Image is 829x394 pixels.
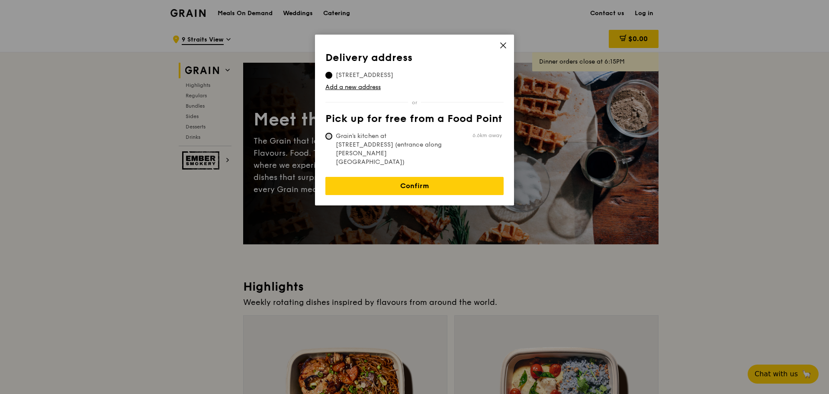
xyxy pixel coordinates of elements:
span: 6.6km away [472,132,502,139]
input: [STREET_ADDRESS] [325,72,332,79]
input: Grain's kitchen at [STREET_ADDRESS] (entrance along [PERSON_NAME][GEOGRAPHIC_DATA])6.6km away [325,133,332,140]
a: Confirm [325,177,504,195]
a: Add a new address [325,83,504,92]
th: Pick up for free from a Food Point [325,113,504,128]
span: Grain's kitchen at [STREET_ADDRESS] (entrance along [PERSON_NAME][GEOGRAPHIC_DATA]) [325,132,454,167]
th: Delivery address [325,52,504,67]
span: [STREET_ADDRESS] [325,71,404,80]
